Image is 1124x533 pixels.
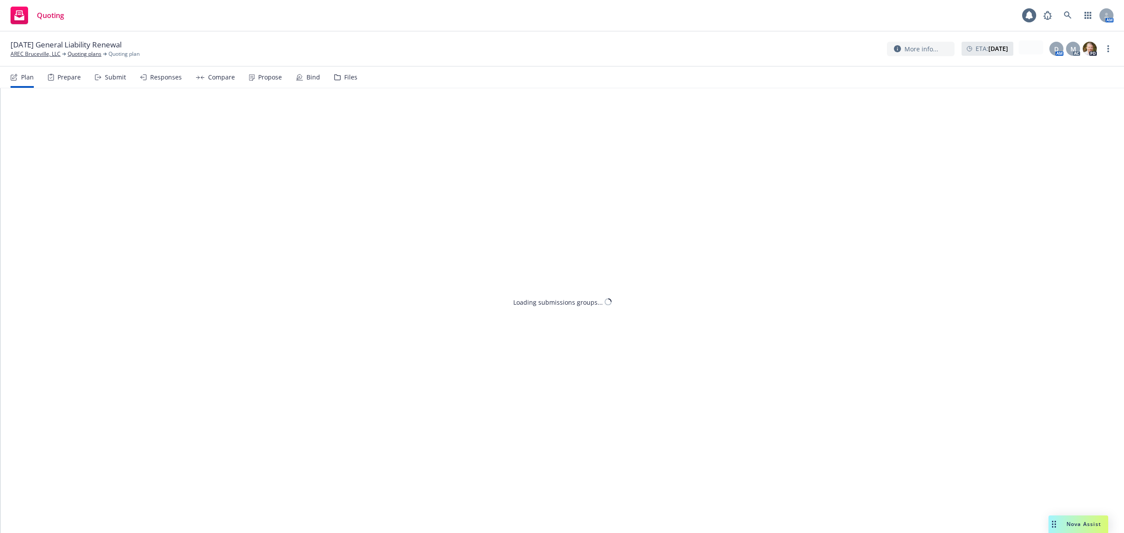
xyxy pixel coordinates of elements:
[976,44,1008,53] span: ETA :
[306,74,320,81] div: Bind
[344,74,357,81] div: Files
[7,3,68,28] a: Quoting
[208,74,235,81] div: Compare
[1048,515,1108,533] button: Nova Assist
[1059,7,1077,24] a: Search
[1083,42,1097,56] img: photo
[108,50,140,58] span: Quoting plan
[988,44,1008,53] strong: [DATE]
[904,44,938,54] span: More info...
[37,12,64,19] span: Quoting
[11,50,61,58] a: AREC Bruceville, LLC
[105,74,126,81] div: Submit
[21,74,34,81] div: Plan
[1103,43,1113,54] a: more
[887,42,955,56] button: More info...
[58,74,81,81] div: Prepare
[1066,520,1101,528] span: Nova Assist
[1070,44,1076,54] span: M
[1039,7,1056,24] a: Report a Bug
[258,74,282,81] div: Propose
[150,74,182,81] div: Responses
[513,297,603,306] div: Loading submissions groups...
[68,50,101,58] a: Quoting plans
[1048,515,1059,533] div: Drag to move
[1054,44,1059,54] span: D
[11,40,122,50] span: [DATE] General Liability Renewal
[1079,7,1097,24] a: Switch app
